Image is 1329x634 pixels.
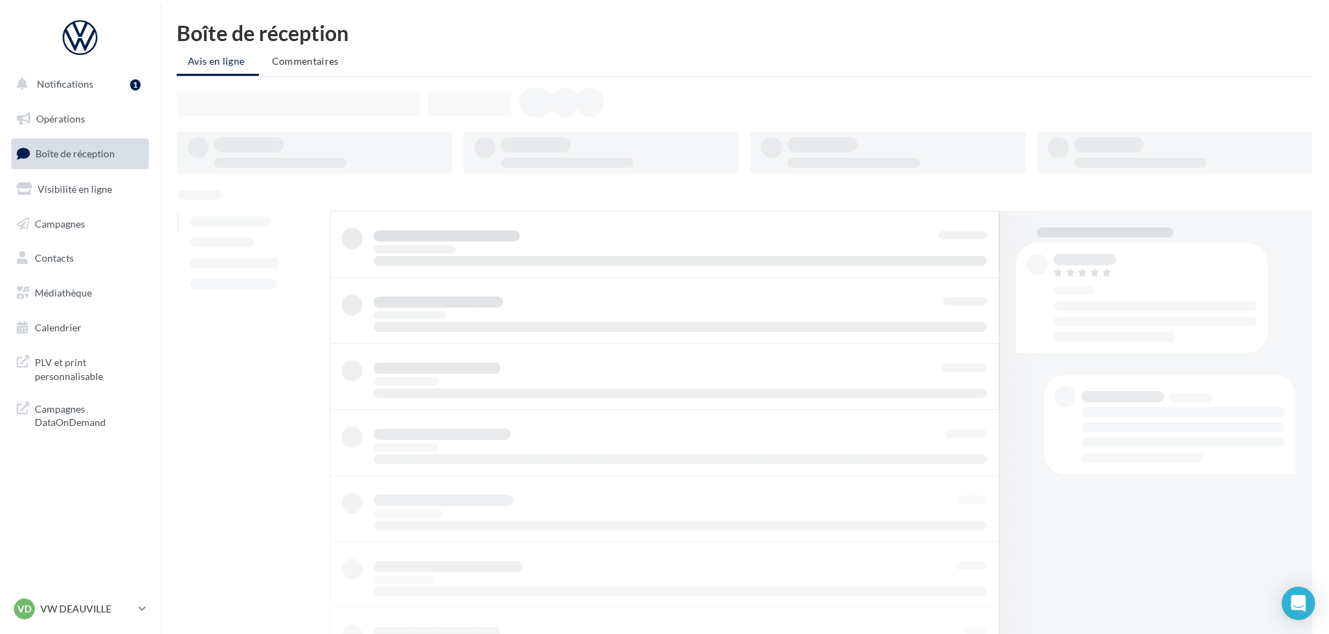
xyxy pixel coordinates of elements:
button: Notifications 1 [8,70,146,99]
span: Commentaires [272,55,339,67]
span: Médiathèque [35,287,92,299]
div: Boîte de réception [177,22,1312,43]
span: Visibilité en ligne [38,183,112,195]
span: Calendrier [35,322,81,333]
a: Boîte de réception [8,138,152,168]
a: PLV et print personnalisable [8,347,152,388]
span: PLV et print personnalisable [35,353,143,383]
a: Campagnes DataOnDemand [8,394,152,435]
p: VW DEAUVILLE [40,602,133,616]
span: Campagnes DataOnDemand [35,399,143,429]
a: Contacts [8,244,152,273]
span: Boîte de réception [35,148,115,159]
a: Médiathèque [8,278,152,308]
span: Notifications [37,78,93,90]
div: 1 [130,79,141,90]
a: Visibilité en ligne [8,175,152,204]
span: Contacts [35,252,74,264]
a: VD VW DEAUVILLE [11,596,149,622]
a: Campagnes [8,209,152,239]
a: Calendrier [8,313,152,342]
span: VD [17,602,31,616]
span: Campagnes [35,217,85,229]
div: Open Intercom Messenger [1282,587,1315,620]
a: Opérations [8,104,152,134]
span: Opérations [36,113,85,125]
